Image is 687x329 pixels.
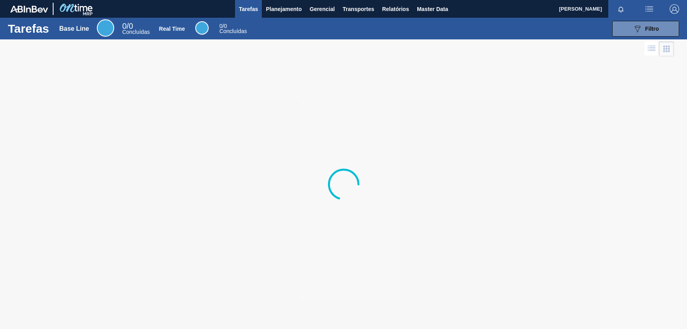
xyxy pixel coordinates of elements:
img: userActions [644,4,654,14]
span: Transportes [343,4,374,14]
span: Planejamento [266,4,302,14]
div: Real Time [195,21,209,35]
button: Filtro [612,21,679,37]
span: Concluídas [219,28,247,34]
h1: Tarefas [8,24,49,33]
div: Real Time [219,24,247,34]
span: Filtro [645,26,659,32]
img: TNhmsLtSVTkK8tSr43FrP2fwEKptu5GPRR3wAAAABJRU5ErkJggg== [10,6,48,13]
span: Concluídas [122,29,150,35]
span: / 0 [219,23,227,29]
span: Relatórios [382,4,409,14]
span: 0 [219,23,222,29]
img: Logout [670,4,679,14]
div: Base Line [122,23,150,35]
span: Tarefas [239,4,258,14]
span: Gerencial [310,4,335,14]
button: Notificações [608,4,633,15]
span: / 0 [122,22,133,30]
span: 0 [122,22,126,30]
div: Base Line [59,25,89,32]
div: Base Line [97,19,114,37]
div: Real Time [159,26,185,32]
span: Master Data [417,4,448,14]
